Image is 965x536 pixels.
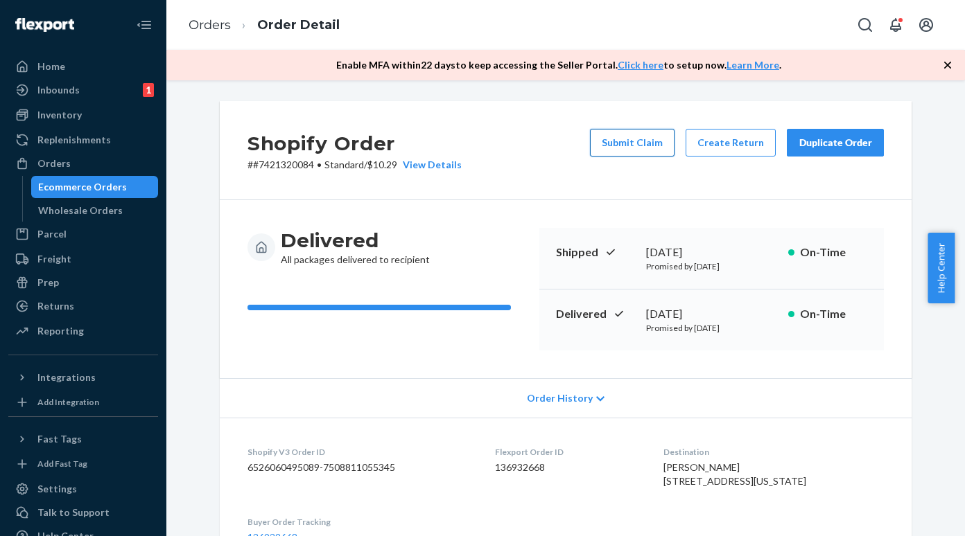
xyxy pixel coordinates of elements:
dt: Destination [663,446,884,458]
div: Replenishments [37,133,111,147]
ol: breadcrumbs [177,5,351,46]
a: Inbounds1 [8,79,158,101]
a: Settings [8,478,158,500]
div: Reporting [37,324,84,338]
button: Close Navigation [130,11,158,39]
div: Returns [37,299,74,313]
button: Open notifications [882,11,910,39]
div: [DATE] [646,306,777,322]
div: Talk to Support [37,506,110,519]
button: Duplicate Order [787,129,884,157]
a: Inventory [8,104,158,126]
span: Order History [527,391,593,405]
div: Duplicate Order [799,136,872,150]
dt: Flexport Order ID [495,446,641,458]
p: Delivered [556,306,635,322]
dt: Shopify V3 Order ID [247,446,473,458]
p: # #7421320084 / $10.29 [247,158,462,172]
div: Settings [37,482,77,496]
p: Shipped [556,244,635,260]
button: Integrations [8,366,158,388]
div: Add Fast Tag [37,458,87,470]
a: Reporting [8,320,158,342]
a: Talk to Support [8,501,158,524]
p: Promised by [DATE] [646,260,777,272]
h2: Shopify Order [247,129,462,158]
button: Submit Claim [590,129,675,157]
div: 1 [143,83,154,97]
div: Parcel [37,227,67,241]
a: Parcel [8,223,158,245]
a: Wholesale Orders [31,199,159,222]
a: Orders [8,152,158,175]
div: Inventory [37,108,82,122]
dt: Buyer Order Tracking [247,516,473,528]
div: Wholesale Orders [38,204,123,217]
a: Add Integration [8,394,158,411]
div: Inbounds [37,83,80,97]
div: All packages delivered to recipient [281,228,430,267]
span: [PERSON_NAME] [STREET_ADDRESS][US_STATE] [663,461,806,487]
a: Home [8,55,158,78]
a: Click here [618,59,663,71]
div: Orders [37,157,71,170]
p: On-Time [800,244,867,260]
a: Add Fast Tag [8,456,158,472]
dd: 6526060495089-7508811055345 [247,461,473,474]
a: Ecommerce Orders [31,176,159,198]
button: Open Search Box [851,11,879,39]
a: Prep [8,271,158,294]
dd: 136932668 [495,461,641,474]
button: Fast Tags [8,428,158,450]
span: Standard [324,159,364,170]
img: Flexport logo [15,18,74,32]
div: Ecommerce Orders [38,180,127,194]
div: Add Integration [37,396,99,408]
span: • [317,159,322,170]
p: Enable MFA within 22 days to keep accessing the Seller Portal. to setup now. . [336,58,781,72]
div: [DATE] [646,244,777,260]
h3: Delivered [281,228,430,253]
div: Integrations [37,370,96,384]
div: Freight [37,252,71,266]
button: Help Center [928,233,955,303]
div: Home [37,60,65,73]
p: Promised by [DATE] [646,322,777,334]
div: Prep [37,276,59,289]
a: Returns [8,295,158,317]
button: View Details [397,158,462,172]
a: Learn More [727,59,779,71]
p: On-Time [800,306,867,322]
a: Freight [8,248,158,270]
div: Fast Tags [37,432,82,446]
button: Create Return [686,129,776,157]
a: Order Detail [257,17,340,33]
a: Orders [189,17,231,33]
button: Open account menu [912,11,940,39]
a: Replenishments [8,129,158,151]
